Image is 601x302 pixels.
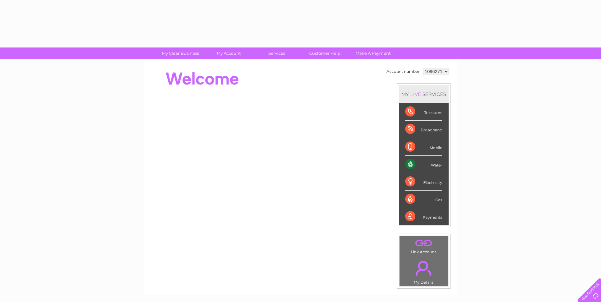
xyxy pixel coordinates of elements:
a: My Account [202,47,255,59]
td: My Details [399,255,448,286]
a: . [401,257,446,279]
div: LIVE [409,91,422,97]
a: Customer Help [299,47,351,59]
div: Gas [405,191,442,208]
div: MY SERVICES [399,85,449,103]
td: Account number [385,66,421,77]
div: Telecoms [405,103,442,121]
a: Make A Payment [347,47,399,59]
div: Broadband [405,121,442,138]
div: Electricity [405,173,442,191]
div: Mobile [405,138,442,156]
a: . [401,238,446,249]
td: Link Account [399,236,448,256]
a: Services [251,47,303,59]
a: My Clear Business [154,47,207,59]
div: Payments [405,208,442,225]
div: Water [405,156,442,173]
